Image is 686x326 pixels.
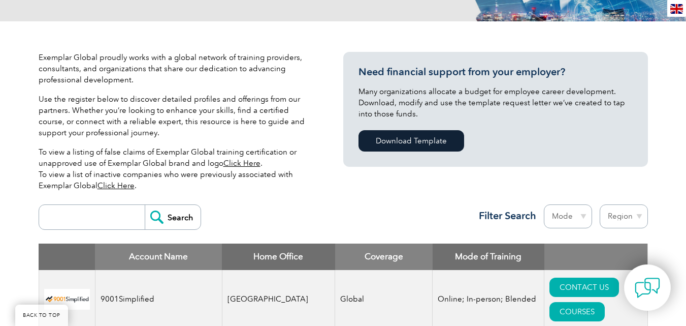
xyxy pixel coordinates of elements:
[473,210,536,222] h3: Filter Search
[222,244,335,270] th: Home Office: activate to sort column ascending
[358,66,633,78] h3: Need financial support from your employer?
[544,244,647,270] th: : activate to sort column ascending
[358,86,633,120] p: Many organizations allocate a budget for employee career development. Download, modify and use th...
[433,244,544,270] th: Mode of Training: activate to sort column ascending
[44,289,90,310] img: 37c9c059-616f-eb11-a812-002248153038-logo.png
[223,159,260,168] a: Click Here
[335,244,433,270] th: Coverage: activate to sort column ascending
[95,244,222,270] th: Account Name: activate to sort column descending
[358,130,464,152] a: Download Template
[39,94,313,138] p: Use the register below to discover detailed profiles and offerings from our partners. Whether you...
[670,4,683,14] img: en
[549,278,619,297] a: CONTACT US
[39,146,313,191] p: To view a listing of false claims of Exemplar Global training certification or unapproved use of ...
[635,275,660,301] img: contact-chat.png
[549,302,605,321] a: COURSES
[39,52,313,85] p: Exemplar Global proudly works with a global network of training providers, consultants, and organ...
[97,181,135,190] a: Click Here
[145,205,201,229] input: Search
[15,305,68,326] a: BACK TO TOP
